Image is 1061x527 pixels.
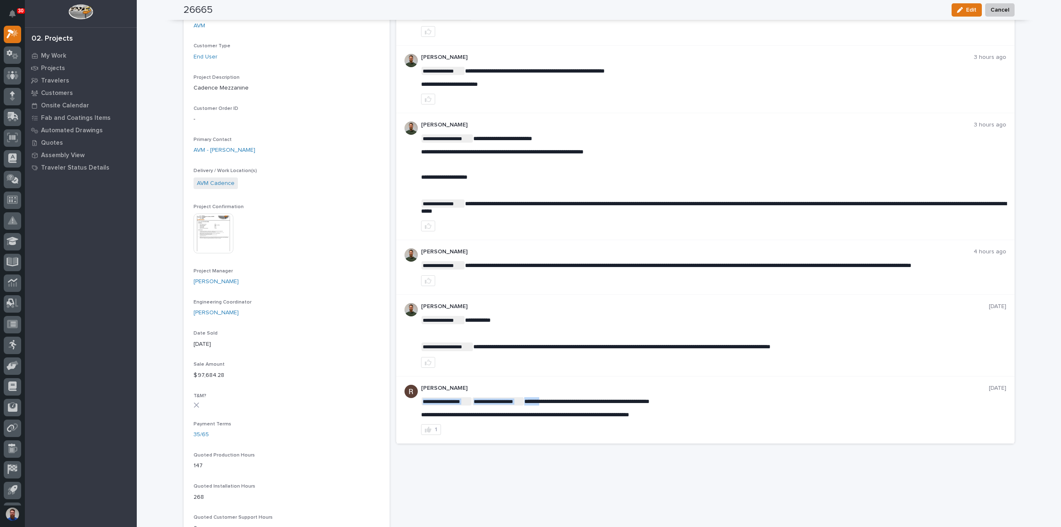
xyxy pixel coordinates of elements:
a: Onsite Calendar [25,99,137,112]
p: Travelers [41,77,69,85]
span: T&M? [194,393,206,398]
a: Quotes [25,136,137,149]
div: 02. Projects [31,34,73,44]
span: Customer Order ID [194,106,238,111]
p: Customers [41,90,73,97]
img: AATXAJw4slNr5ea0WduZQVIpKGhdapBAGQ9xVsOeEvl5=s96-c [405,121,418,135]
button: users-avatar [4,505,21,523]
button: like this post [421,275,435,286]
span: Project Manager [194,269,233,274]
p: 147 [194,461,380,470]
p: [PERSON_NAME] [421,121,974,129]
p: - [194,115,380,124]
p: [PERSON_NAME] [421,54,974,61]
span: Engineering Coordinator [194,300,252,305]
span: Sale Amount [194,362,225,367]
button: Notifications [4,5,21,22]
span: Quoted Production Hours [194,453,255,458]
p: 3 hours ago [974,54,1006,61]
p: [PERSON_NAME] [421,248,974,255]
a: End User [194,53,218,61]
a: My Work [25,49,137,62]
p: [DATE] [989,385,1006,392]
button: like this post [421,221,435,231]
span: Edit [966,6,976,14]
p: [PERSON_NAME] [421,385,989,392]
a: AVM - [PERSON_NAME] [194,146,255,155]
a: [PERSON_NAME] [194,277,239,286]
a: AVM Cadence [197,179,235,188]
p: Projects [41,65,65,72]
p: My Work [41,52,66,60]
span: Delivery / Work Location(s) [194,168,257,173]
a: 35/65 [194,430,209,439]
a: Assembly View [25,149,137,161]
a: Fab and Coatings Items [25,112,137,124]
span: Project Confirmation [194,204,244,209]
a: Travelers [25,74,137,87]
span: Quoted Installation Hours [194,484,255,489]
button: Edit [952,3,982,17]
button: like this post [421,357,435,368]
button: Cancel [985,3,1015,17]
p: $ 97,684.28 [194,371,380,380]
a: Automated Drawings [25,124,137,136]
p: Traveler Status Details [41,164,109,172]
img: AATXAJw4slNr5ea0WduZQVIpKGhdapBAGQ9xVsOeEvl5=s96-c [405,248,418,262]
p: 268 [194,493,380,502]
h2: 26665 [184,4,213,16]
a: [PERSON_NAME] [194,308,239,317]
p: Quotes [41,139,63,147]
button: like this post [421,26,435,37]
button: 1 [421,424,441,435]
p: [DATE] [194,340,380,349]
div: Notifications30 [10,10,21,23]
p: Assembly View [41,152,85,159]
span: Cancel [991,5,1009,15]
img: AATXAJw4slNr5ea0WduZQVIpKGhdapBAGQ9xVsOeEvl5=s96-c [405,54,418,67]
button: like this post [421,94,435,104]
span: Date Sold [194,331,218,336]
div: 1 [435,427,437,432]
p: [DATE] [989,303,1006,310]
a: Traveler Status Details [25,161,137,174]
img: AATXAJw4slNr5ea0WduZQVIpKGhdapBAGQ9xVsOeEvl5=s96-c [405,303,418,316]
img: AATXAJzQ1Gz112k1-eEngwrIHvmFm-wfF_dy1drktBUI=s96-c [405,385,418,398]
a: Customers [25,87,137,99]
span: Customer Type [194,44,230,49]
p: Automated Drawings [41,127,103,134]
p: Cadence Mezzanine [194,84,380,92]
span: Primary Contact [194,137,232,142]
span: Project Description [194,75,240,80]
p: Fab and Coatings Items [41,114,111,122]
img: Workspace Logo [68,4,93,19]
p: 3 hours ago [974,121,1006,129]
span: Payment Terms [194,422,231,427]
p: [PERSON_NAME] [421,303,989,310]
a: Projects [25,62,137,74]
a: AVM [194,22,205,30]
p: 4 hours ago [974,248,1006,255]
span: Quoted Customer Support Hours [194,515,273,520]
p: 30 [18,8,24,14]
p: Onsite Calendar [41,102,89,109]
